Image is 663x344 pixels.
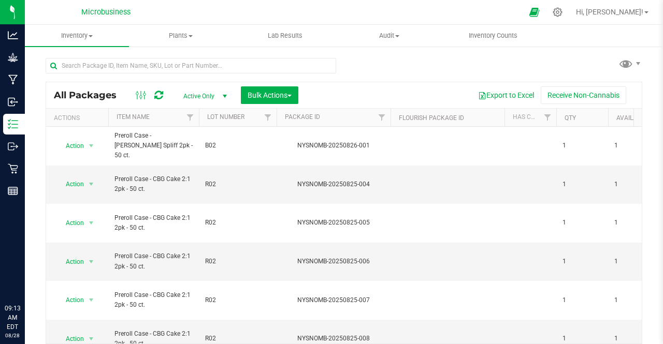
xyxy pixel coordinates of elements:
[233,25,337,47] a: Lab Results
[614,257,654,266] span: 1
[8,163,18,174] inline-svg: Retail
[539,109,556,126] a: Filter
[275,295,392,305] div: NYSNOMB-20250825-007
[8,52,18,63] inline-svg: Grow
[10,261,41,292] iframe: Resource center
[85,255,98,269] span: select
[205,257,270,266] span: R02
[471,86,541,104] button: Export to Excel
[275,334,392,343] div: NYSNOMB-20250825-008
[241,86,298,104] button: Bulk Actions
[5,332,20,339] p: 08/28
[565,114,576,122] a: Qty
[541,86,626,104] button: Receive Non-Cannabis
[338,31,441,40] span: Audit
[399,114,464,122] a: Flourish Package ID
[614,295,654,305] span: 1
[85,293,98,307] span: select
[505,109,556,127] th: Has COA
[85,139,98,153] span: select
[8,30,18,40] inline-svg: Analytics
[81,8,131,17] span: Microbusiness
[441,25,545,47] a: Inventory Counts
[114,213,193,233] span: Preroll Case - CBG Cake 2:1 2pk - 50 ct.
[56,139,84,153] span: Action
[563,295,602,305] span: 1
[8,74,18,85] inline-svg: Manufacturing
[114,131,193,161] span: Preroll Case - [PERSON_NAME] Spliff 2pk - 50 ct.
[616,114,647,122] a: Available
[56,216,84,230] span: Action
[373,109,391,126] a: Filter
[205,141,270,151] span: B02
[455,31,531,40] span: Inventory Counts
[275,141,392,151] div: NYSNOMB-20250826-001
[614,141,654,151] span: 1
[275,257,392,266] div: NYSNOMB-20250825-006
[5,304,20,332] p: 09:13 AM EDT
[523,2,546,22] span: Open Ecommerce Menu
[205,218,270,228] span: R02
[260,109,277,126] a: Filter
[54,89,127,101] span: All Packages
[8,186,18,196] inline-svg: Reports
[614,334,654,343] span: 1
[25,31,129,40] span: Inventory
[337,25,441,47] a: Audit
[56,255,84,269] span: Action
[54,114,104,122] div: Actions
[563,218,602,228] span: 1
[576,8,643,16] span: Hi, [PERSON_NAME]!
[8,141,18,152] inline-svg: Outbound
[114,290,193,310] span: Preroll Case - CBG Cake 2:1 2pk - 50 ct.
[205,334,270,343] span: R02
[551,7,564,17] div: Manage settings
[563,334,602,343] span: 1
[114,251,193,271] span: Preroll Case - CBG Cake 2:1 2pk - 50 ct.
[85,216,98,230] span: select
[85,177,98,191] span: select
[8,119,18,129] inline-svg: Inventory
[614,180,654,189] span: 1
[275,218,392,228] div: NYSNOMB-20250825-005
[117,113,150,121] a: Item Name
[207,113,244,121] a: Lot Number
[25,25,129,47] a: Inventory
[205,180,270,189] span: R02
[254,31,316,40] span: Lab Results
[563,180,602,189] span: 1
[129,25,233,47] a: Plants
[129,31,233,40] span: Plants
[614,218,654,228] span: 1
[46,58,336,73] input: Search Package ID, Item Name, SKU, Lot or Part Number...
[248,91,292,99] span: Bulk Actions
[114,174,193,194] span: Preroll Case - CBG Cake 2:1 2pk - 50 ct.
[8,97,18,107] inline-svg: Inbound
[285,113,320,121] a: Package ID
[56,293,84,307] span: Action
[205,295,270,305] span: R02
[275,180,392,189] div: NYSNOMB-20250825-004
[56,177,84,191] span: Action
[563,257,602,266] span: 1
[182,109,199,126] a: Filter
[563,141,602,151] span: 1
